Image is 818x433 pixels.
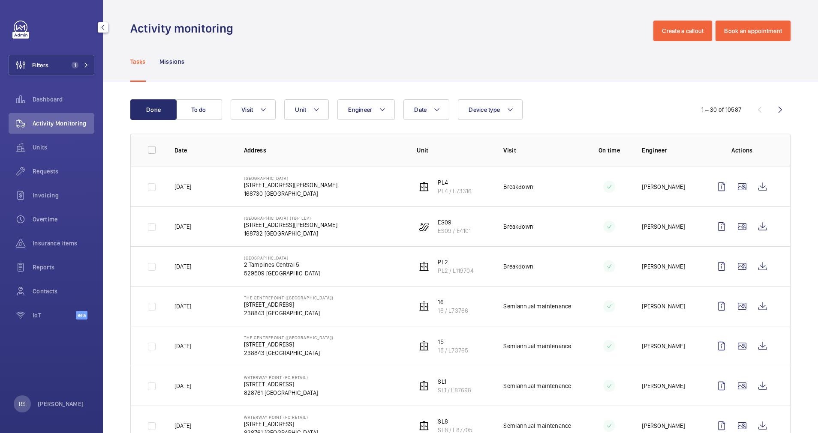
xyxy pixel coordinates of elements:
span: Requests [33,167,94,176]
p: Breakdown [503,222,533,231]
button: Date [403,99,449,120]
button: To do [176,99,222,120]
p: 15 / L73765 [438,346,468,355]
p: [PERSON_NAME] [642,222,685,231]
button: Book an appointment [716,21,791,41]
p: SL8 [438,417,472,426]
span: Reports [33,263,94,272]
span: IoT [33,311,76,320]
p: [DATE] [174,302,191,311]
p: Engineer [642,146,698,155]
p: On time [590,146,628,155]
span: Engineer [348,106,372,113]
p: PL4 [438,178,472,187]
p: 15 [438,337,468,346]
p: [PERSON_NAME] [642,302,685,311]
p: [DATE] [174,382,191,390]
p: [STREET_ADDRESS][PERSON_NAME] [244,181,337,189]
span: Unit [295,106,306,113]
p: 529509 [GEOGRAPHIC_DATA] [244,269,320,278]
p: PL4 / L73316 [438,187,472,195]
button: Visit [231,99,276,120]
img: elevator.svg [419,381,429,391]
p: 16 [438,298,468,306]
span: Invoicing [33,191,94,200]
p: Visit [503,146,576,155]
p: Breakdown [503,262,533,271]
p: [DATE] [174,421,191,430]
span: Dashboard [33,95,94,104]
span: Visit [241,106,253,113]
p: ES09 / E4101 [438,227,471,235]
p: [STREET_ADDRESS] [244,420,318,428]
p: [STREET_ADDRESS] [244,300,334,309]
p: [DATE] [174,262,191,271]
p: SL1 / L87698 [438,386,471,394]
img: elevator.svg [419,341,429,351]
button: Device type [458,99,523,120]
p: Actions [711,146,773,155]
img: elevator.svg [419,261,429,272]
span: Units [33,143,94,152]
span: 1 [72,62,78,69]
p: [PERSON_NAME] [642,382,685,390]
p: [GEOGRAPHIC_DATA] [244,176,337,181]
p: Semiannual maintenance [503,302,571,311]
p: Address [244,146,403,155]
button: Engineer [337,99,395,120]
p: 828761 [GEOGRAPHIC_DATA] [244,388,318,397]
button: Unit [284,99,329,120]
p: PL2 [438,258,473,266]
p: Missions [159,57,185,66]
span: Device type [469,106,500,113]
p: [PERSON_NAME] [38,400,84,408]
p: Semiannual maintenance [503,382,571,390]
button: Filters1 [9,55,94,75]
h1: Activity monitoring [130,21,238,36]
p: Breakdown [503,182,533,191]
p: Unit [417,146,490,155]
p: 168730 [GEOGRAPHIC_DATA] [244,189,337,198]
p: PL2 / L119704 [438,266,473,275]
img: elevator.svg [419,182,429,192]
p: 238843 [GEOGRAPHIC_DATA] [244,309,334,317]
p: [DATE] [174,182,191,191]
p: [STREET_ADDRESS] [244,340,334,349]
p: [PERSON_NAME] [642,182,685,191]
p: [GEOGRAPHIC_DATA] (TBP LLP) [244,215,337,221]
p: ES09 [438,218,471,227]
p: Semiannual maintenance [503,342,571,350]
p: SL1 [438,377,471,386]
p: 168732 [GEOGRAPHIC_DATA] [244,229,337,238]
p: [STREET_ADDRESS][PERSON_NAME] [244,221,337,229]
span: Insurance items [33,239,94,248]
button: Create a callout [653,21,712,41]
p: [PERSON_NAME] [642,262,685,271]
p: RS [19,400,26,408]
p: The Centrepoint ([GEOGRAPHIC_DATA]) [244,335,334,340]
p: Tasks [130,57,146,66]
span: Beta [76,311,87,320]
p: Date [174,146,230,155]
span: Activity Monitoring [33,119,94,128]
p: 238843 [GEOGRAPHIC_DATA] [244,349,334,357]
p: The Centrepoint ([GEOGRAPHIC_DATA]) [244,295,334,300]
p: [GEOGRAPHIC_DATA] [244,255,320,260]
span: Overtime [33,215,94,224]
p: [STREET_ADDRESS] [244,380,318,388]
img: elevator.svg [419,421,429,431]
span: Date [414,106,427,113]
p: Waterway Point (FC Retail) [244,375,318,380]
img: elevator.svg [419,301,429,311]
span: Contacts [33,287,94,296]
button: Done [130,99,177,120]
p: [PERSON_NAME] [642,421,685,430]
p: Semiannual maintenance [503,421,571,430]
p: Waterway Point (FC Retail) [244,415,318,420]
p: [DATE] [174,342,191,350]
p: 16 / L73766 [438,306,468,315]
div: 1 – 30 of 10587 [701,105,741,114]
p: 2 Tampines Central 5 [244,260,320,269]
span: Filters [32,61,48,69]
img: escalator.svg [419,221,429,232]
